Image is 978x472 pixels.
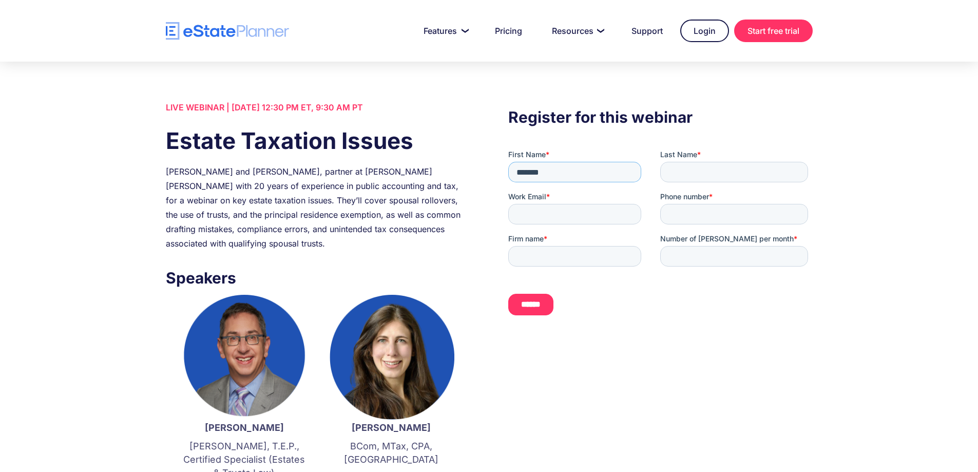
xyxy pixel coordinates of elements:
h3: Speakers [166,266,470,290]
strong: [PERSON_NAME] [352,422,431,433]
a: Pricing [483,21,534,41]
h1: Estate Taxation Issues [166,125,470,157]
h3: Register for this webinar [508,105,812,129]
a: Features [411,21,477,41]
a: home [166,22,289,40]
a: Resources [540,21,614,41]
p: BCom, MTax, CPA, [GEOGRAPHIC_DATA] [328,440,454,466]
a: Support [619,21,675,41]
a: Login [680,20,729,42]
strong: [PERSON_NAME] [205,422,284,433]
iframe: To enrich screen reader interactions, please activate Accessibility in Grammarly extension settings [508,149,812,324]
a: Start free trial [734,20,813,42]
div: [PERSON_NAME] and [PERSON_NAME], partner at [PERSON_NAME] [PERSON_NAME] with 20 years of experien... [166,164,470,251]
div: LIVE WEBINAR | [DATE] 12:30 PM ET, 9:30 AM PT [166,100,470,115]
